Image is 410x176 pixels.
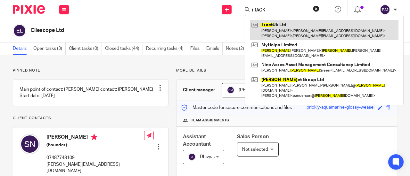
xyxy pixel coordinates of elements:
p: Client contacts [13,116,168,121]
img: svg%3E [227,86,234,94]
a: Recurring tasks (4) [146,42,187,55]
input: Search [251,8,309,13]
div: prickly-aquamarine-glossy-weasel [307,104,374,111]
span: Assistant Accountant [183,134,211,147]
span: Sales Person [237,134,269,139]
p: More details [176,68,397,73]
p: 07487748109 [46,155,144,161]
a: Details [13,42,30,55]
span: Team assignments [191,118,229,123]
a: Closed tasks (44) [105,42,143,55]
i: Primary [91,134,97,140]
img: svg%3E [188,153,196,161]
img: svg%3E [20,134,40,154]
span: Not selected [242,147,268,152]
button: Clear [313,5,319,12]
p: Pinned note [13,68,168,73]
span: Dhivya S T [200,155,221,159]
h2: Ellescope Ltd [31,27,254,34]
img: svg%3E [13,24,26,37]
a: Files [190,42,203,55]
a: Open tasks (3) [33,42,66,55]
img: svg%3E [380,4,390,15]
span: [PERSON_NAME] [239,88,274,92]
img: Pixie [13,5,45,14]
p: [PERSON_NAME][EMAIL_ADDRESS][DOMAIN_NAME] [46,161,144,174]
a: Client tasks (0) [69,42,102,55]
a: Emails [206,42,223,55]
h3: Client manager [183,87,215,93]
h4: [PERSON_NAME] [46,134,144,142]
p: Master code for secure communications and files [181,104,292,111]
h5: (Founder) [46,142,144,148]
a: Notes (2) [226,42,248,55]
